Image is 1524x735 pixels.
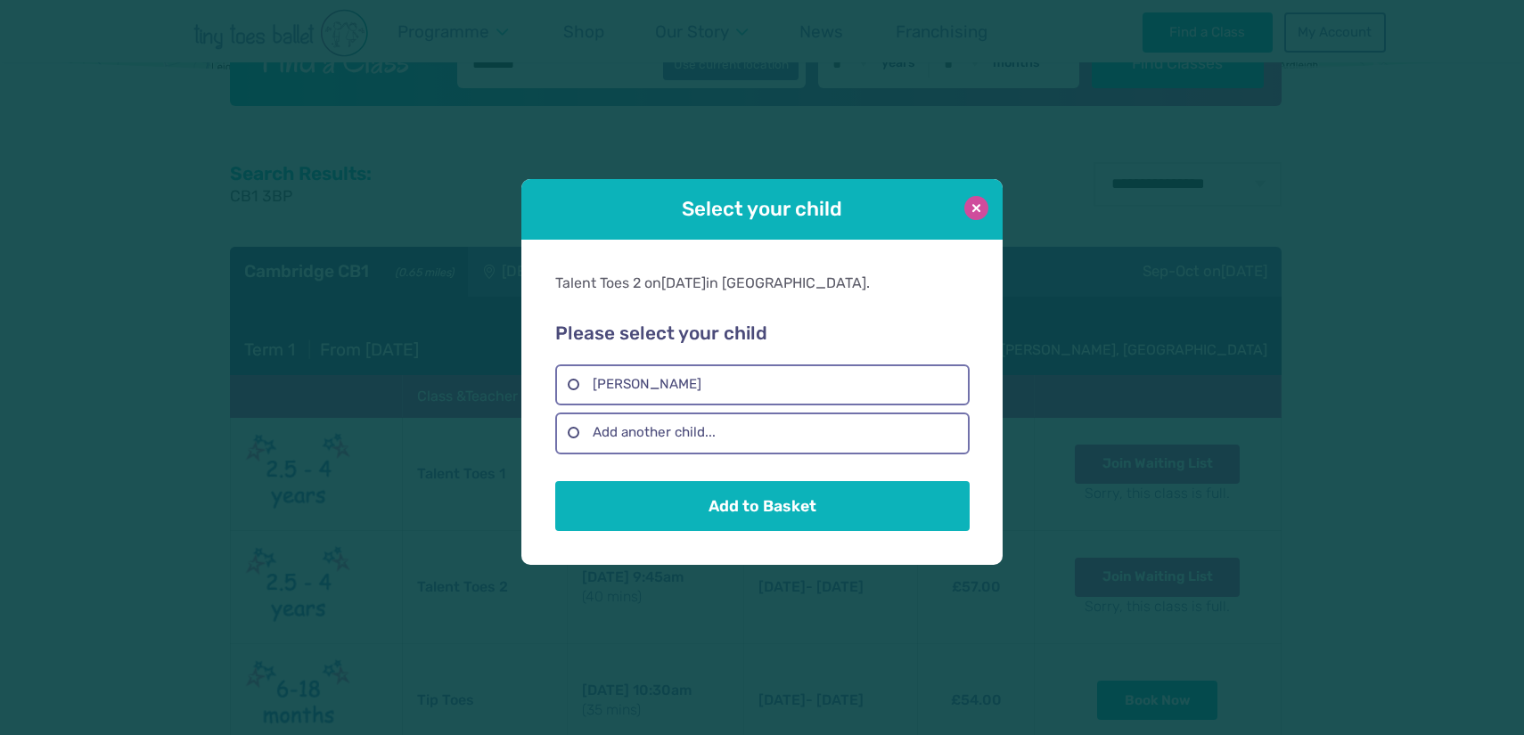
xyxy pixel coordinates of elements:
[571,195,953,223] h1: Select your child
[555,323,969,346] h2: Please select your child
[555,364,969,405] label: [PERSON_NAME]
[555,481,969,531] button: Add to Basket
[555,274,969,293] div: Talent Toes 2 on in [GEOGRAPHIC_DATA].
[555,412,969,453] label: Add another child...
[661,274,706,291] span: [DATE]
